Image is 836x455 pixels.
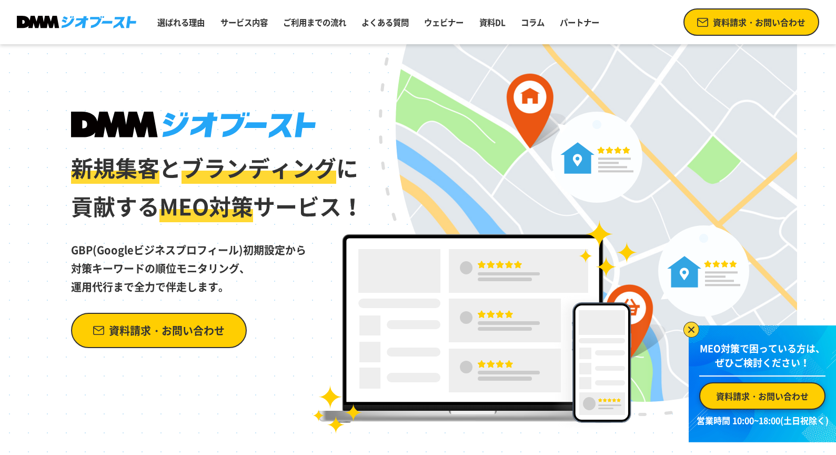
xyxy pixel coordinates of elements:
p: GBP(Googleビジネスプロフィール)初期設定から 対策キーワードの順位モニタリング、 運用代行まで全力で伴走します。 [71,226,365,296]
h1: と に 貢献する サービス！ [71,112,365,226]
a: コラム [517,12,549,33]
a: 資料請求・お問い合わせ [683,8,819,36]
a: サービス内容 [216,12,272,33]
img: DMMジオブースト [17,16,136,28]
a: 資料請求・お問い合わせ [71,313,247,348]
p: MEO対策で困っている方は、 ぜひご検討ください！ [699,341,825,377]
a: 資料DL [475,12,510,33]
span: 資料請求・お問い合わせ [716,390,809,402]
a: ウェビナー [420,12,468,33]
span: 資料請求・お問い合わせ [109,321,225,340]
span: 新規集客 [71,151,159,184]
a: パートナー [556,12,603,33]
p: 営業時間 10:00~18:00(土日祝除く) [695,414,830,427]
span: ブランディング [182,151,336,184]
a: 選ばれる理由 [153,12,209,33]
a: ご利用までの流れ [279,12,350,33]
span: 資料請求・お問い合わせ [713,16,805,28]
a: 資料請求・お問い合わせ [699,382,825,410]
img: バナーを閉じる [683,322,699,338]
span: MEO対策 [159,190,253,222]
img: DMMジオブースト [71,112,316,138]
a: よくある質問 [357,12,413,33]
